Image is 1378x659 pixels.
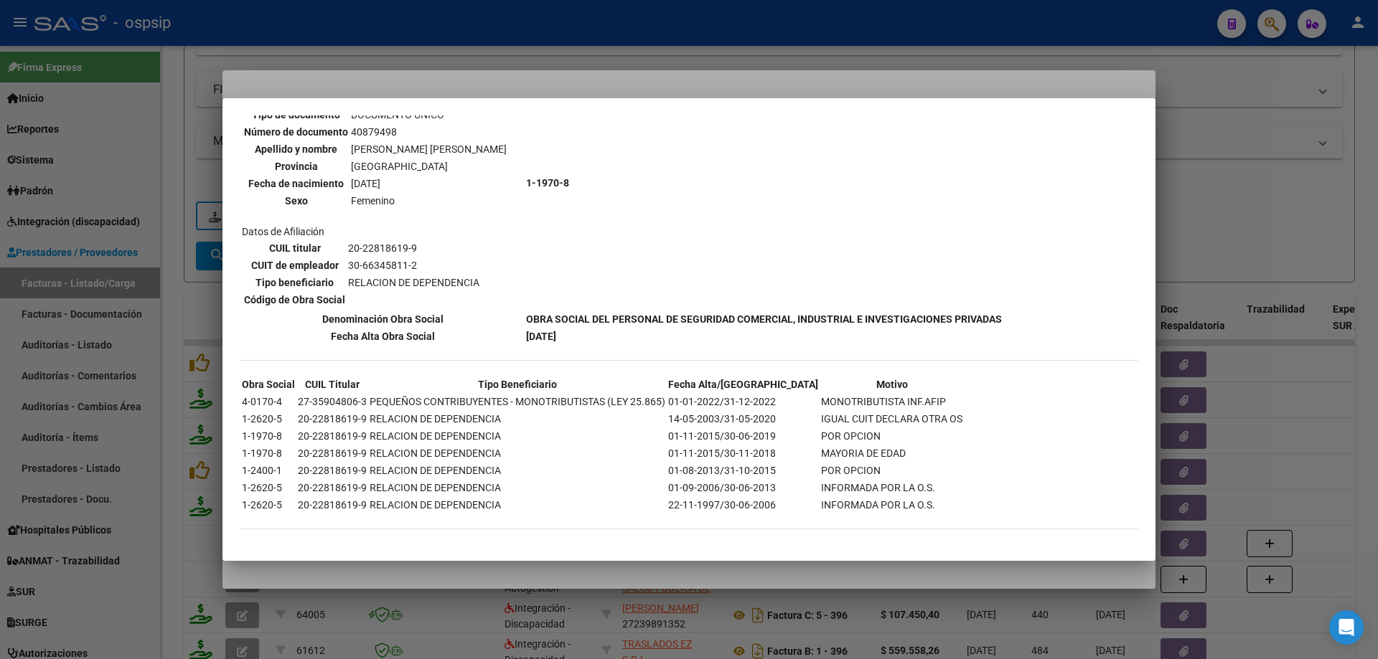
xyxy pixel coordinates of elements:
[243,124,349,140] th: Número de documento
[347,240,480,256] td: 20-22818619-9
[243,240,346,256] th: CUIL titular
[369,428,666,444] td: RELACION DE DEPENDENCIA
[667,376,819,392] th: Fecha Alta/[GEOGRAPHIC_DATA]
[369,445,666,461] td: RELACION DE DEPENDENCIA
[1329,610,1364,645] div: Open Intercom Messenger
[350,176,522,191] td: [DATE]
[526,313,1002,325] b: OBRA SOCIAL DEL PERSONAL DE SEGURIDAD COMERCIAL, INDUSTRIAL E INVESTIGACIONES PRIVADAS
[297,497,367,513] td: 20-22818619-9
[243,141,349,157] th: Apellido y nombre
[297,480,367,496] td: 20-22818619-9
[241,376,296,392] th: Obra Social
[667,411,819,427] td: 14-05-2003/31-05-2020
[243,176,349,191] th: Fecha de nacimiento
[241,445,296,461] td: 1-1970-8
[667,394,819,409] td: 01-01-2022/31-12-2022
[241,328,524,344] th: Fecha Alta Obra Social
[241,463,296,478] td: 1-2400-1
[241,497,296,513] td: 1-2620-5
[297,394,367,409] td: 27-35904806-3
[347,275,480,290] td: RELACION DE DEPENDENCIA
[667,480,819,496] td: 01-09-2006/30-06-2013
[820,376,963,392] th: Motivo
[350,141,522,157] td: [PERSON_NAME] [PERSON_NAME]
[350,193,522,209] td: Femenino
[820,428,963,444] td: POR OPCION
[241,311,524,327] th: Denominación Obra Social
[667,463,819,478] td: 01-08-2013/31-10-2015
[369,394,666,409] td: PEQUEÑOS CONTRIBUYENTES - MONOTRIBUTISTAS (LEY 25.865)
[350,124,522,140] td: 40879498
[820,497,963,513] td: INFORMADA POR LA O.S.
[350,158,522,174] td: [GEOGRAPHIC_DATA]
[347,257,480,273] td: 30-66345811-2
[243,158,349,174] th: Provincia
[243,257,346,273] th: CUIT de empleador
[820,445,963,461] td: MAYORIA DE EDAD
[369,480,666,496] td: RELACION DE DEPENDENCIA
[667,428,819,444] td: 01-11-2015/30-06-2019
[243,292,346,308] th: Código de Obra Social
[297,463,367,478] td: 20-22818619-9
[241,411,296,427] td: 1-2620-5
[297,445,367,461] td: 20-22818619-9
[820,411,963,427] td: IGUAL CUIT DECLARA OTRA OS
[369,411,666,427] td: RELACION DE DEPENDENCIA
[526,331,556,342] b: [DATE]
[820,463,963,478] td: POR OPCION
[243,193,349,209] th: Sexo
[243,275,346,290] th: Tipo beneficiario
[241,394,296,409] td: 4-0170-4
[369,376,666,392] th: Tipo Beneficiario
[526,177,569,189] b: 1-1970-8
[297,428,367,444] td: 20-22818619-9
[297,376,367,392] th: CUIL Titular
[241,428,296,444] td: 1-1970-8
[241,480,296,496] td: 1-2620-5
[297,411,367,427] td: 20-22818619-9
[667,497,819,513] td: 22-11-1997/30-06-2006
[820,394,963,409] td: MONOTRIBUTISTA INF.AFIP
[667,445,819,461] td: 01-11-2015/30-11-2018
[369,463,666,478] td: RELACION DE DEPENDENCIA
[241,56,524,310] td: Datos personales Datos de Afiliación
[820,480,963,496] td: INFORMADA POR LA O.S.
[369,497,666,513] td: RELACION DE DEPENDENCIA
